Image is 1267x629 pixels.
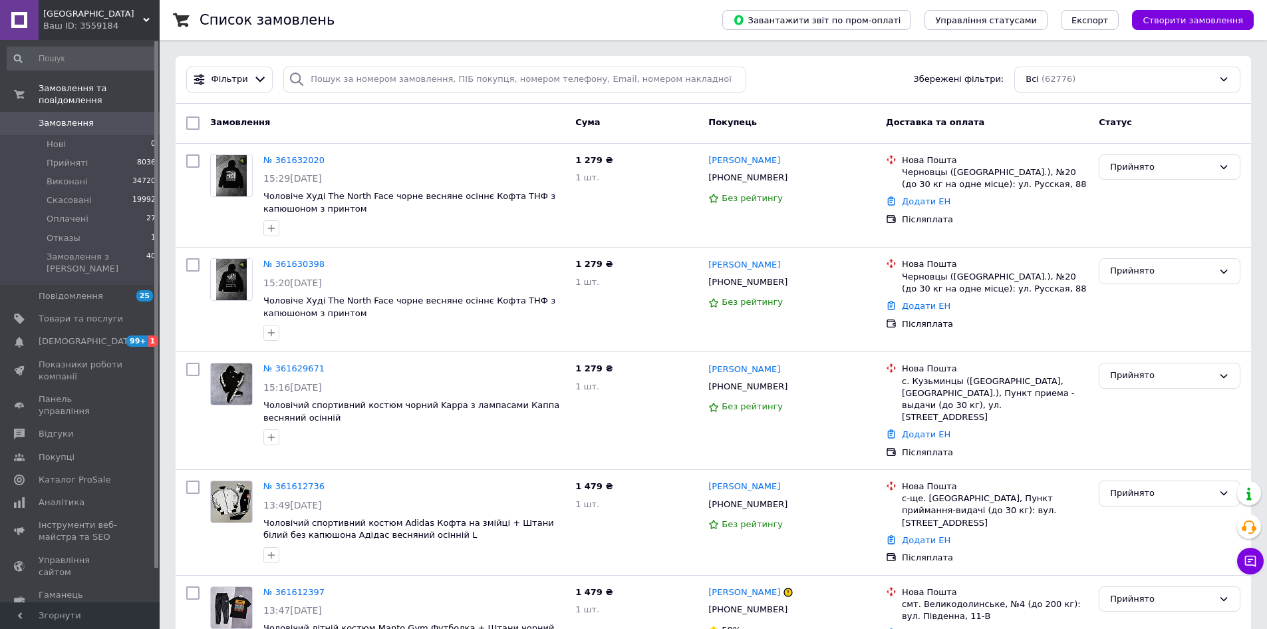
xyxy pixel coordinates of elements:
span: Без рейтингу [722,401,783,411]
span: Відгуки [39,428,73,440]
a: Додати ЕН [902,429,950,439]
button: Управління статусами [924,10,1048,30]
span: Повідомлення [39,290,103,302]
div: Черновцы ([GEOGRAPHIC_DATA].), №20 (до 30 кг на одне місце): ул. Русская, 88 [902,271,1088,295]
span: 40 [146,251,156,275]
span: Оплачені [47,213,88,225]
span: 1 шт. [575,604,599,614]
div: Післяплата [902,214,1088,226]
a: Фото товару [210,258,253,301]
div: Післяплата [902,318,1088,330]
a: № 361629671 [263,363,325,373]
span: 99+ [126,335,148,347]
span: 1 шт. [575,172,599,182]
a: [PERSON_NAME] [708,363,780,376]
span: Збережені фільтри: [913,73,1004,86]
span: 15:20[DATE] [263,278,322,288]
span: 15:16[DATE] [263,382,322,393]
button: Завантажити звіт по пром-оплаті [722,10,911,30]
div: смт. Великодолинське, №4 (до 200 кг): вул. Південна, 11-В [902,598,1088,622]
span: Замовлення [39,117,94,129]
span: Фільтри [211,73,248,86]
a: Чоловіче Худі The North Face чорне весняне осіннє Кофта ТНФ з капюшоном з принтом [263,296,555,318]
span: 27 [146,213,156,225]
span: Управління статусами [935,15,1037,25]
span: Всі [1026,73,1039,86]
img: Фото товару [211,363,252,405]
a: № 361632020 [263,155,325,165]
a: [PERSON_NAME] [708,154,780,167]
span: 1 [151,232,156,244]
input: Пошук за номером замовлення, ПІБ покупця, номером телефону, Email, номером накладної [283,67,746,93]
div: Прийнято [1110,487,1213,501]
span: Доставка та оплата [886,117,984,127]
div: Прийнято [1110,592,1213,606]
img: Фото товару [211,587,252,628]
button: Експорт [1061,10,1119,30]
span: 19992 [132,194,156,206]
div: Нова Пошта [902,363,1088,375]
span: Покупці [39,451,74,463]
span: (62776) [1042,74,1076,84]
span: [DEMOGRAPHIC_DATA] [39,335,137,347]
div: Ваш ID: 3559184 [43,20,160,32]
div: Черновцы ([GEOGRAPHIC_DATA].), №20 (до 30 кг на одне місце): ул. Русская, 88 [902,166,1088,190]
span: Замовлення та повідомлення [39,83,160,106]
span: Чоловічий спортивний костюм Adidas Кофта на змійці + Штани білий без капюшона Адідас весняний осі... [263,518,554,540]
span: 34720 [132,176,156,188]
button: Чат з покупцем [1237,548,1264,574]
span: Чоловічий спортивний костюм чорний Kappa з лампасами Каппа весняний осінній [263,400,559,423]
button: Створити замовлення [1132,10,1254,30]
span: 0 [151,138,156,150]
div: Нова Пошта [902,586,1088,598]
span: Black street [43,8,143,20]
div: Нова Пошта [902,154,1088,166]
a: Додати ЕН [902,301,950,311]
span: 13:47[DATE] [263,605,322,616]
div: Післяплата [902,552,1088,564]
a: Додати ЕН [902,196,950,206]
div: Прийнято [1110,369,1213,383]
span: Замовлення [210,117,270,127]
span: Експорт [1071,15,1109,25]
img: Фото товару [216,259,247,300]
span: Управління сайтом [39,554,123,578]
span: 1 479 ₴ [575,587,613,597]
div: Прийнято [1110,160,1213,174]
span: 15:29[DATE] [263,173,322,184]
span: 1 шт. [575,499,599,509]
a: № 361612736 [263,481,325,491]
a: Чоловіче Худі The North Face чорне весняне осіннє Кофта ТНФ з капюшоном з принтом [263,191,555,214]
a: [PERSON_NAME] [708,259,780,272]
div: Прийнято [1110,264,1213,278]
span: Замовлення з [PERSON_NAME] [47,251,146,275]
input: Пошук [7,47,157,71]
span: Інструменти веб-майстра та SEO [39,519,123,543]
div: Післяплата [902,447,1088,459]
span: 1 шт. [575,381,599,391]
span: 1 279 ₴ [575,155,613,165]
span: Прийняті [47,157,88,169]
div: [PHONE_NUMBER] [706,169,790,186]
span: 1 279 ₴ [575,363,613,373]
span: Без рейтингу [722,193,783,203]
span: 13:49[DATE] [263,500,322,511]
a: Фото товару [210,363,253,405]
span: Створити замовлення [1143,15,1243,25]
a: [PERSON_NAME] [708,481,780,493]
h1: Список замовлень [200,12,335,28]
span: Завантажити звіт по пром-оплаті [733,14,901,26]
a: № 361612397 [263,587,325,597]
div: с-ще. [GEOGRAPHIC_DATA], Пункт приймання-видачі (до 30 кг): вул. [STREET_ADDRESS] [902,493,1088,529]
span: 1 479 ₴ [575,481,613,491]
a: [PERSON_NAME] [708,586,780,599]
span: Гаманець компанії [39,589,123,613]
a: Фото товару [210,586,253,629]
span: Виконані [47,176,88,188]
span: Покупець [708,117,757,127]
span: Без рейтингу [722,297,783,307]
span: Скасовані [47,194,92,206]
span: 25 [136,290,153,302]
